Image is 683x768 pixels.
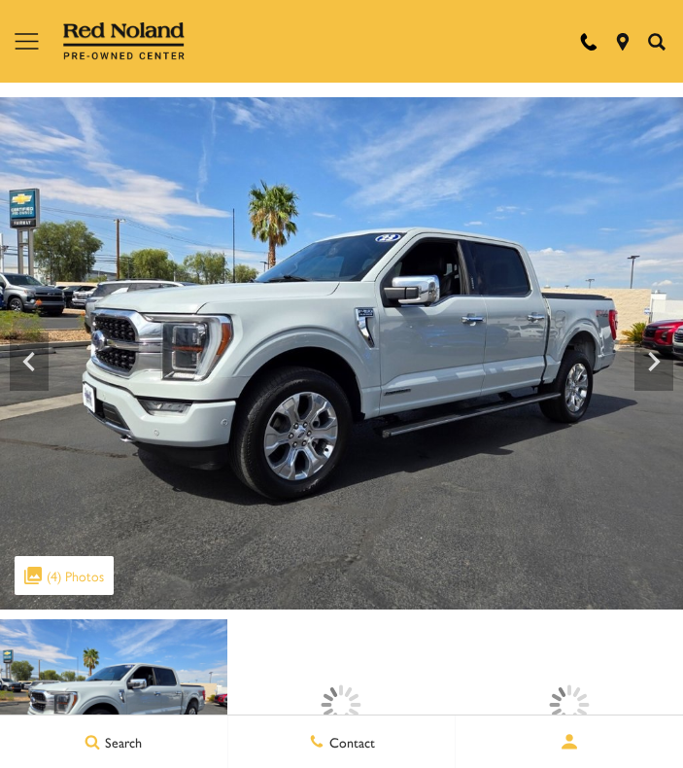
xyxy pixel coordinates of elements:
div: (4) Photos [15,556,114,595]
button: user-profile-menu [456,717,683,766]
a: Call Red Noland Pre-Owned [580,33,598,51]
button: Open the inventory search [639,33,673,51]
img: Red Noland Pre-Owned [63,22,186,61]
span: Search [100,732,142,751]
span: Contact [324,732,375,751]
a: Red Noland Pre-Owned [63,29,186,49]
